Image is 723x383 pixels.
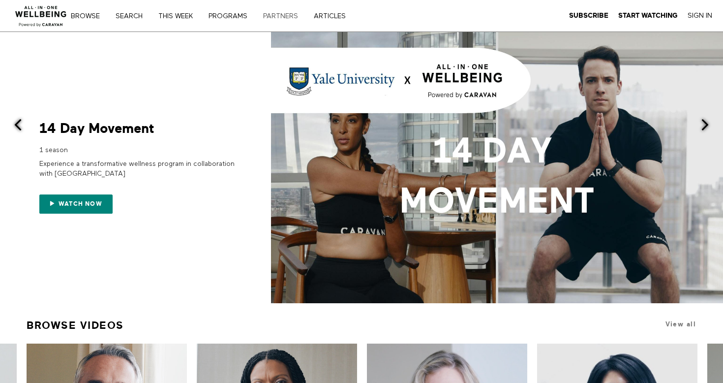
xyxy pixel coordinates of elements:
[155,13,203,20] a: THIS WEEK
[67,13,110,20] a: Browse
[260,13,308,20] a: PARTNERS
[569,11,608,20] a: Subscribe
[688,11,712,20] a: Sign In
[310,13,356,20] a: ARTICLES
[78,11,366,21] nav: Primary
[205,13,258,20] a: PROGRAMS
[112,13,153,20] a: Search
[618,11,678,20] a: Start Watching
[665,320,696,328] a: View all
[618,12,678,19] strong: Start Watching
[569,12,608,19] strong: Subscribe
[27,315,124,336] a: Browse Videos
